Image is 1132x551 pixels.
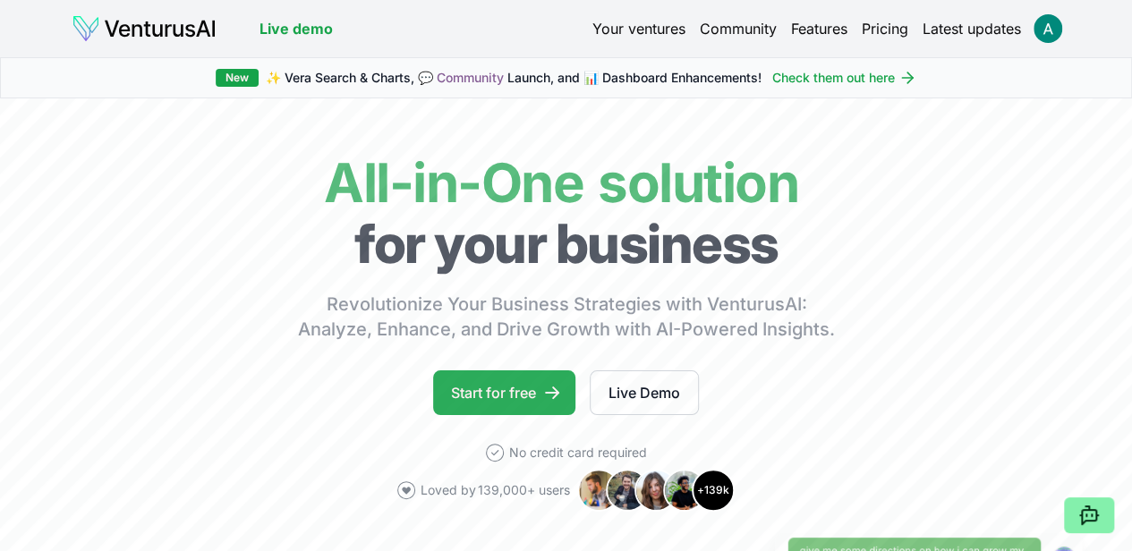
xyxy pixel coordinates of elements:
[592,18,685,39] a: Your ventures
[1034,14,1062,43] img: ACg8ocIdwwQvcWochW6bnlx3KIHOo4oAak6DeF-mBUOkAmW1oA_d_Q=s96-c
[437,70,504,85] a: Community
[433,370,575,415] a: Start for free
[862,18,908,39] a: Pricing
[791,18,847,39] a: Features
[577,469,620,512] img: Avatar 1
[634,469,677,512] img: Avatar 3
[700,18,777,39] a: Community
[72,14,217,43] img: logo
[266,69,762,87] span: ✨ Vera Search & Charts, 💬 Launch, and 📊 Dashboard Enhancements!
[772,69,916,87] a: Check them out here
[260,18,333,39] a: Live demo
[663,469,706,512] img: Avatar 4
[923,18,1021,39] a: Latest updates
[216,69,259,87] div: New
[606,469,649,512] img: Avatar 2
[590,370,699,415] a: Live Demo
